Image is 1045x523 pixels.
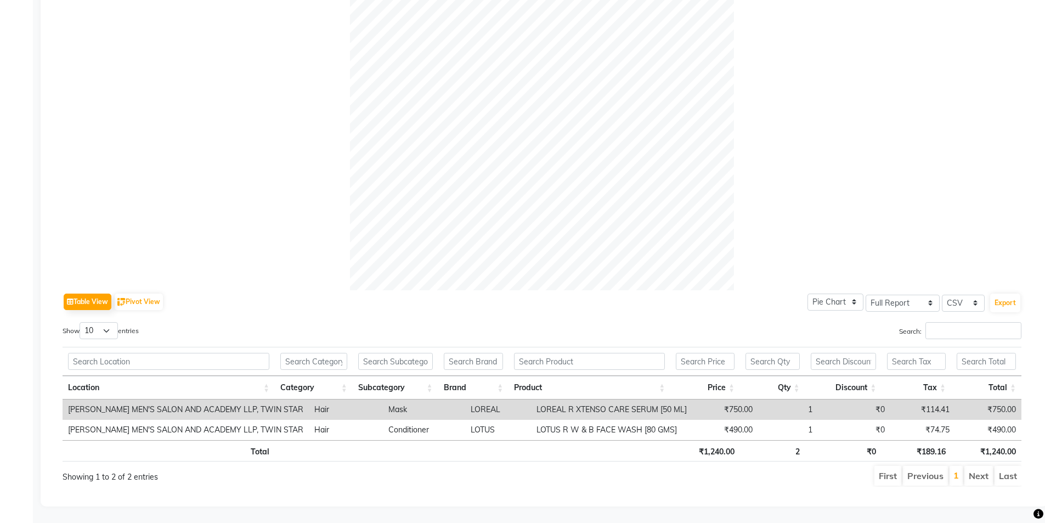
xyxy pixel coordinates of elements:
th: Location: activate to sort column ascending [63,376,275,400]
td: Hair [309,420,383,440]
th: Tax: activate to sort column ascending [882,376,951,400]
td: Hair [309,400,383,420]
img: pivot.png [117,298,126,306]
th: ₹1,240.00 [670,440,740,462]
td: LOREAL R XTENSO CARE SERUM [50 ML] [531,400,693,420]
input: Search Tax [887,353,946,370]
input: Search Brand [444,353,504,370]
td: ₹74.75 [890,420,955,440]
button: Export [990,294,1020,312]
td: ₹490.00 [692,420,758,440]
input: Search Price [676,353,735,370]
a: 1 [953,470,959,481]
th: Total [63,440,275,462]
td: 1 [758,420,818,440]
input: Search Total [957,353,1016,370]
label: Show entries [63,322,139,339]
th: Total: activate to sort column ascending [951,376,1021,400]
select: Showentries [80,322,118,339]
th: Category: activate to sort column ascending [275,376,353,400]
th: ₹189.16 [882,440,951,462]
th: ₹1,240.00 [951,440,1021,462]
label: Search: [899,322,1021,339]
input: Search Product [514,353,665,370]
td: [PERSON_NAME] MEN'S SALON AND ACADEMY LLP, TWIN STAR [63,400,309,420]
td: Mask [383,400,465,420]
button: Pivot View [115,294,163,310]
input: Search Subcategory [358,353,433,370]
td: ₹0 [818,420,890,440]
th: Qty: activate to sort column ascending [740,376,805,400]
th: 2 [740,440,805,462]
td: 1 [758,400,818,420]
td: LOTUS R W & B FACE WASH [80 GMS] [531,420,693,440]
td: [PERSON_NAME] MEN'S SALON AND ACADEMY LLP, TWIN STAR [63,420,309,440]
button: Table View [64,294,111,310]
th: Brand: activate to sort column ascending [438,376,509,400]
td: ₹750.00 [692,400,758,420]
div: Showing 1 to 2 of 2 entries [63,465,453,483]
th: Product: activate to sort column ascending [509,376,670,400]
td: LOREAL [465,400,531,420]
th: Discount: activate to sort column ascending [805,376,882,400]
td: ₹490.00 [955,420,1021,440]
input: Search Location [68,353,269,370]
td: ₹114.41 [890,400,955,420]
td: LOTUS [465,420,531,440]
th: ₹0 [805,440,882,462]
input: Search Discount [811,353,877,370]
input: Search Qty [745,353,800,370]
td: ₹0 [818,400,890,420]
input: Search Category [280,353,347,370]
input: Search: [925,322,1021,339]
td: Conditioner [383,420,465,440]
th: Price: activate to sort column ascending [670,376,740,400]
th: Subcategory: activate to sort column ascending [353,376,438,400]
td: ₹750.00 [955,400,1021,420]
